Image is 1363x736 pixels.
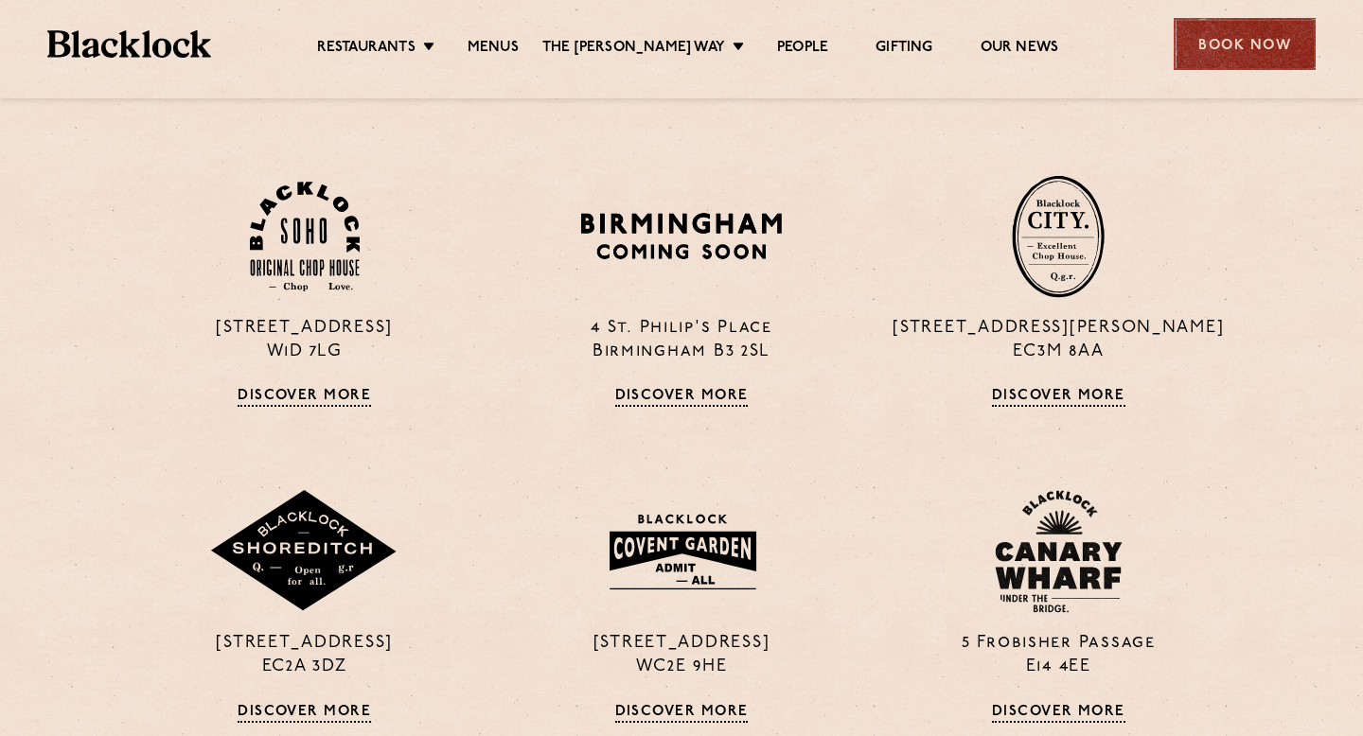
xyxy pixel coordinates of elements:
p: [STREET_ADDRESS][PERSON_NAME] EC3M 8AA [884,317,1232,364]
a: The [PERSON_NAME] Way [542,39,725,60]
a: Discover More [238,388,371,407]
a: Restaurants [317,39,416,60]
a: Menus [468,39,519,60]
img: BL_CW_Logo_Website.svg [995,490,1122,613]
a: Discover More [238,704,371,723]
a: Discover More [615,388,749,407]
p: [STREET_ADDRESS] WC2E 9HE [507,632,856,679]
img: Soho-stamp-default.svg [250,182,360,292]
a: Our News [981,39,1059,60]
img: BL_Textured_Logo-footer-cropped.svg [47,30,211,58]
p: 5 Frobisher Passage E14 4EE [884,632,1232,679]
a: Gifting [876,39,932,60]
img: City-stamp-default.svg [1012,175,1105,298]
img: BIRMINGHAM-P22_-e1747915156957.png [577,206,787,266]
img: Shoreditch-stamp-v2-default.svg [209,490,398,613]
a: People [777,39,828,60]
a: Discover More [615,704,749,723]
img: BLA_1470_CoventGarden_Website_Solid.svg [591,502,773,601]
p: [STREET_ADDRESS] EC2A 3DZ [131,632,479,679]
a: Discover More [992,704,1125,723]
div: Book Now [1174,18,1316,70]
p: 4 St. Philip's Place Birmingham B3 2SL [507,317,856,364]
a: Discover More [992,388,1125,407]
p: [STREET_ADDRESS] W1D 7LG [131,317,479,364]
